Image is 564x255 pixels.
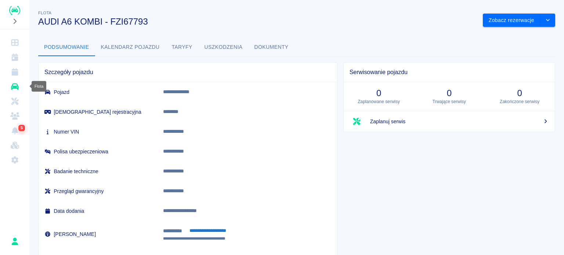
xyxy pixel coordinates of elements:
[540,14,555,27] button: drop-down
[344,111,555,132] a: Zaplanuj serwis
[3,79,26,94] a: Flota
[3,123,26,138] a: Powiadomienia
[350,88,408,98] h3: 0
[370,118,549,125] span: Zaplanuj serwis
[44,148,151,155] h6: Polisa ubezpieczeniowa
[350,69,549,76] span: Serwisowanie pojazdu
[420,98,478,105] p: Trwające serwisy
[32,81,46,92] div: Flota
[490,88,549,98] h3: 0
[38,39,95,56] button: Podsumowanie
[7,234,22,249] button: Rafał Płaza
[3,153,26,167] a: Ustawienia
[3,94,26,109] a: Serwisy
[166,39,199,56] button: Taryfy
[3,35,26,50] a: Dashboard
[95,39,166,56] button: Kalendarz pojazdu
[3,65,26,79] a: Rezerwacje
[490,98,549,105] p: Zakończone serwisy
[344,82,414,111] a: 0Zaplanowane serwisy
[249,39,294,56] button: Dokumenty
[38,17,477,27] h3: AUDI A6 KOMBI - FZI67793
[484,82,555,111] a: 0Zakończone serwisy
[199,39,249,56] button: Uszkodzenia
[420,88,478,98] h3: 0
[44,230,151,238] h6: [PERSON_NAME]
[350,98,408,105] p: Zaplanowane serwisy
[3,138,26,153] a: Widget WWW
[44,207,151,215] h6: Data dodania
[44,128,151,135] h6: Numer VIN
[44,108,151,116] h6: [DEMOGRAPHIC_DATA] rejestracyjna
[483,14,540,27] button: Zobacz rezerwacje
[38,11,51,15] span: Flota
[44,88,151,96] h6: Pojazd
[3,109,26,123] a: Klienci
[9,6,20,15] img: Renthelp
[44,69,331,76] span: Szczegóły pojazdu
[3,50,26,65] a: Kalendarz
[44,168,151,175] h6: Badanie techniczne
[19,124,25,132] span: 5
[9,17,20,26] button: Rozwiń nawigację
[414,82,484,111] a: 0Trwające serwisy
[44,187,151,195] h6: Przegląd gwarancyjny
